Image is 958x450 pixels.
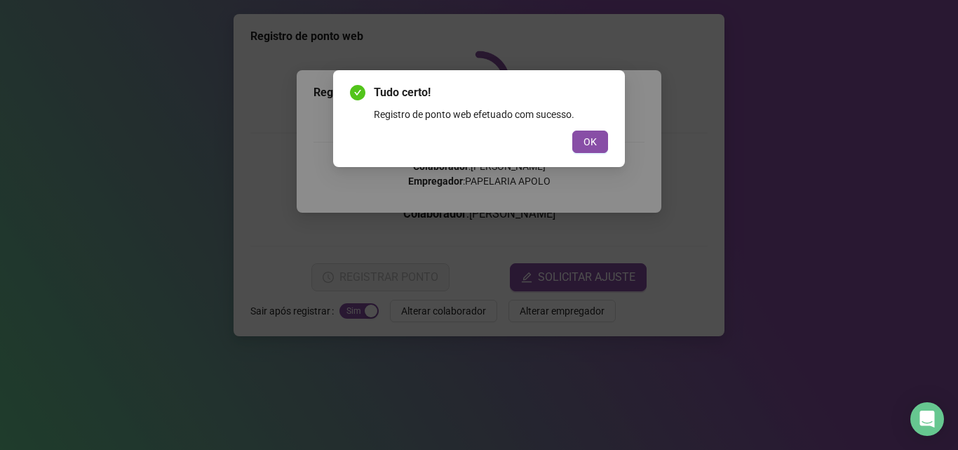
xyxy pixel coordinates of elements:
span: check-circle [350,85,365,100]
span: OK [583,134,597,150]
div: Registro de ponto web efetuado com sucesso. [374,107,608,122]
div: Open Intercom Messenger [910,402,944,436]
span: Tudo certo! [374,84,608,101]
button: OK [572,131,608,153]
